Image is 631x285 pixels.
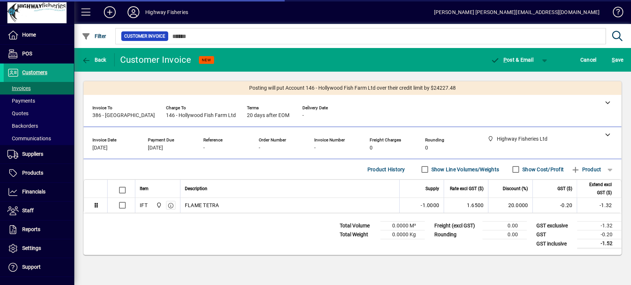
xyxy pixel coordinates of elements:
[612,54,623,66] span: ave
[533,230,577,239] td: GST
[336,222,380,230] td: Total Volume
[166,113,236,119] span: 146 - Hollywood Fish Farm Ltd
[610,53,625,66] button: Save
[82,33,106,39] span: Filter
[92,113,155,119] span: 386 - [GEOGRAPHIC_DATA]
[302,113,304,119] span: -
[22,51,32,56] span: POS
[4,220,74,239] a: Reports
[571,164,601,175] span: Product
[120,54,191,66] div: Customer Invoice
[364,163,408,176] button: Product History
[7,110,28,116] span: Quotes
[202,58,211,62] span: NEW
[247,113,289,119] span: 20 days after EOM
[314,145,316,151] span: -
[22,170,43,176] span: Products
[532,198,577,213] td: -0.20
[448,202,484,209] div: 1.6500
[503,185,528,193] span: Discount (%)
[581,181,612,197] span: Extend excl GST ($)
[98,6,122,19] button: Add
[145,6,188,18] div: Highway Fisheries
[380,222,425,230] td: 0.0000 M³
[380,230,425,239] td: 0.0000 Kg
[425,145,428,151] span: 0
[7,135,51,141] span: Communications
[185,185,207,193] span: Description
[140,202,147,209] div: IFT
[7,98,35,104] span: Payments
[259,145,260,151] span: -
[482,222,527,230] td: 0.00
[577,230,621,239] td: -0.20
[579,53,598,66] button: Cancel
[430,166,499,173] label: Show Line Volumes/Weights
[4,26,74,44] a: Home
[4,145,74,164] a: Suppliers
[482,230,527,239] td: 0.00
[80,30,108,43] button: Filter
[533,222,577,230] td: GST exclusive
[336,230,380,239] td: Total Weight
[367,164,405,175] span: Product History
[140,185,149,193] span: Item
[124,32,165,40] span: Customer Invoice
[4,107,74,120] a: Quotes
[4,258,74,277] a: Support
[249,84,456,92] span: Posting will put Account 146 - Hollywood Fish Farm Ltd over their credit limit by $24227.48
[557,185,572,193] span: GST ($)
[533,239,577,248] td: GST inclusive
[521,166,564,173] label: Show Cost/Profit
[22,69,47,75] span: Customers
[431,230,482,239] td: Rounding
[4,132,74,145] a: Communications
[612,57,615,63] span: S
[450,185,484,193] span: Rate excl GST ($)
[82,57,106,63] span: Back
[203,145,205,151] span: -
[577,222,621,230] td: -1.32
[580,54,597,66] span: Cancel
[22,264,41,270] span: Support
[577,239,621,248] td: -1.52
[4,183,74,201] a: Financials
[487,53,537,66] button: Post & Email
[22,226,40,232] span: Reports
[154,201,163,209] span: Highway Fisheries Ltd
[22,151,43,157] span: Suppliers
[92,145,108,151] span: [DATE]
[4,239,74,258] a: Settings
[567,163,605,176] button: Product
[607,1,622,25] a: Knowledge Base
[22,189,45,195] span: Financials
[22,207,34,213] span: Staff
[421,202,439,209] span: -1.0000
[431,222,482,230] td: Freight (excl GST)
[503,57,507,63] span: P
[425,185,439,193] span: Supply
[4,45,74,63] a: POS
[148,145,163,151] span: [DATE]
[370,145,373,151] span: 0
[74,53,115,66] app-page-header-button: Back
[434,6,600,18] div: [PERSON_NAME] [PERSON_NAME][EMAIL_ADDRESS][DOMAIN_NAME]
[185,202,219,209] span: FLAME TETRA
[22,245,41,251] span: Settings
[4,82,74,95] a: Invoices
[80,53,108,66] button: Back
[4,95,74,107] a: Payments
[122,6,145,19] button: Profile
[491,57,533,63] span: ost & Email
[4,164,74,182] a: Products
[488,198,532,213] td: 20.0000
[7,123,38,129] span: Backorders
[7,85,31,91] span: Invoices
[4,120,74,132] a: Backorders
[4,202,74,220] a: Staff
[22,32,36,38] span: Home
[577,198,621,213] td: -1.32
